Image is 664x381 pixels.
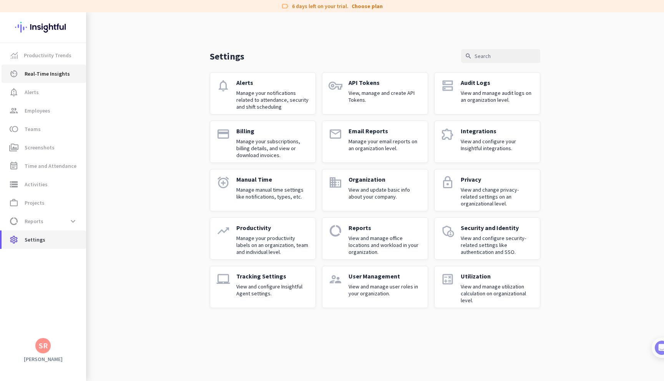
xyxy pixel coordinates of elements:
[216,224,230,238] i: trending_up
[461,176,534,183] p: Privacy
[461,186,534,207] p: View and change privacy-related settings on an organizational level.
[322,121,428,163] a: emailEmail ReportsManage your email reports on an organization level.
[461,89,534,103] p: View and manage audit logs on an organization level.
[329,272,342,286] i: supervisor_account
[349,283,422,297] p: View and manage user roles in your organization.
[349,186,422,200] p: View and update basic info about your company.
[349,89,422,103] p: View, manage and create API Tokens.
[2,230,86,249] a: settingsSettings
[25,180,48,189] span: Activities
[236,79,309,86] p: Alerts
[2,120,86,138] a: tollTeams
[434,121,540,163] a: extensionIntegrationsView and configure your Insightful integrations.
[2,138,86,157] a: perm_mediaScreenshots
[2,194,86,212] a: work_outlineProjects
[329,79,342,93] i: vpn_key
[9,69,18,78] i: av_timer
[349,235,422,255] p: View and manage office locations and workload in your organization.
[461,138,534,152] p: View and configure your Insightful integrations.
[441,127,455,141] i: extension
[322,169,428,211] a: domainOrganizationView and update basic info about your company.
[236,224,309,232] p: Productivity
[461,283,534,304] p: View and manage utilization calculation on organizational level.
[434,266,540,308] a: calculateUtilizationView and manage utilization calculation on organizational level.
[236,89,309,110] p: Manage your notifications related to attendance, security and shift scheduling
[210,169,316,211] a: alarm_addManual TimeManage manual time settings like notifications, types, etc.
[25,124,41,134] span: Teams
[434,169,540,211] a: lockPrivacyView and change privacy-related settings on an organizational level.
[9,217,18,226] i: data_usage
[9,198,18,207] i: work_outline
[15,12,71,42] img: Insightful logo
[2,157,86,175] a: event_noteTime and Attendance
[24,51,71,60] span: Productivity Trends
[349,176,422,183] p: Organization
[322,72,428,114] a: vpn_keyAPI TokensView, manage and create API Tokens.
[9,180,18,189] i: storage
[461,272,534,280] p: Utilization
[9,106,18,115] i: group
[349,224,422,232] p: Reports
[236,176,309,183] p: Manual Time
[25,106,50,115] span: Employees
[216,176,230,189] i: alarm_add
[210,266,316,308] a: laptop_macTracking SettingsView and configure Insightful Agent settings.
[2,46,86,65] a: menu-itemProductivity Trends
[461,224,534,232] p: Security and Identity
[39,342,48,350] div: SR
[329,127,342,141] i: email
[329,224,342,238] i: data_usage
[210,217,316,260] a: trending_upProductivityManage your productivity labels on an organization, team and individual le...
[210,121,316,163] a: paymentBillingManage your subscriptions, billing details, and view or download invoices.
[236,186,309,200] p: Manage manual time settings like notifications, types, etc.
[461,127,534,135] p: Integrations
[236,283,309,297] p: View and configure Insightful Agent settings.
[441,272,455,286] i: calculate
[349,127,422,135] p: Email Reports
[216,272,230,286] i: laptop_mac
[349,138,422,152] p: Manage your email reports on an organization level.
[461,79,534,86] p: Audit Logs
[352,2,383,10] a: Choose plan
[441,176,455,189] i: lock
[441,224,455,238] i: admin_panel_settings
[9,124,18,134] i: toll
[441,79,455,93] i: dns
[236,235,309,255] p: Manage your productivity labels on an organization, team and individual level.
[349,272,422,280] p: User Management
[25,143,55,152] span: Screenshots
[322,266,428,308] a: supervisor_accountUser ManagementView and manage user roles in your organization.
[25,69,70,78] span: Real-Time Insights
[25,217,43,226] span: Reports
[25,235,45,244] span: Settings
[236,127,309,135] p: Billing
[236,138,309,159] p: Manage your subscriptions, billing details, and view or download invoices.
[434,217,540,260] a: admin_panel_settingsSecurity and IdentityView and configure security-related settings like authen...
[9,88,18,97] i: notification_important
[2,101,86,120] a: groupEmployees
[2,212,86,230] a: data_usageReportsexpand_more
[216,79,230,93] i: notifications
[461,235,534,255] p: View and configure security-related settings like authentication and SSO.
[236,272,309,280] p: Tracking Settings
[216,127,230,141] i: payment
[11,52,18,59] img: menu-item
[2,83,86,101] a: notification_importantAlerts
[9,143,18,152] i: perm_media
[25,198,45,207] span: Projects
[349,79,422,86] p: API Tokens
[465,53,472,60] i: search
[2,175,86,194] a: storageActivities
[281,2,289,10] i: label
[210,72,316,114] a: notificationsAlertsManage your notifications related to attendance, security and shift scheduling
[322,217,428,260] a: data_usageReportsView and manage office locations and workload in your organization.
[25,161,76,171] span: Time and Attendance
[434,72,540,114] a: dnsAudit LogsView and manage audit logs on an organization level.
[9,235,18,244] i: settings
[9,161,18,171] i: event_note
[66,214,80,228] button: expand_more
[461,49,540,63] input: Search
[2,65,86,83] a: av_timerReal-Time Insights
[210,50,244,62] p: Settings
[25,88,39,97] span: Alerts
